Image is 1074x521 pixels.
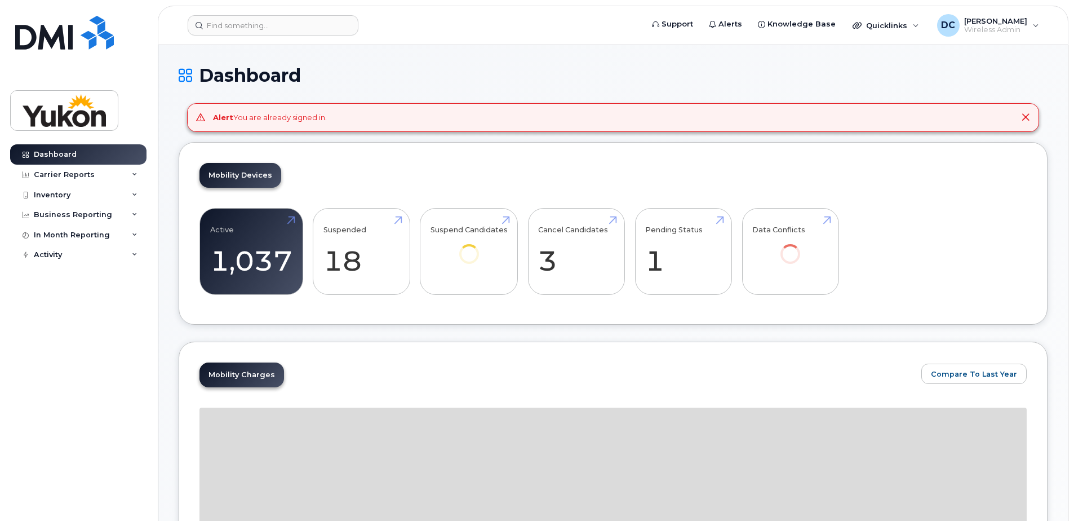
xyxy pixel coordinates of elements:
[752,214,828,279] a: Data Conflicts
[213,112,327,123] div: You are already signed in.
[199,163,281,188] a: Mobility Devices
[921,364,1027,384] button: Compare To Last Year
[179,65,1048,85] h1: Dashboard
[199,363,284,387] a: Mobility Charges
[213,113,233,122] strong: Alert
[210,214,292,289] a: Active 1,037
[931,369,1017,379] span: Compare To Last Year
[538,214,614,289] a: Cancel Candidates 3
[431,214,508,279] a: Suspend Candidates
[323,214,400,289] a: Suspended 18
[645,214,721,289] a: Pending Status 1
